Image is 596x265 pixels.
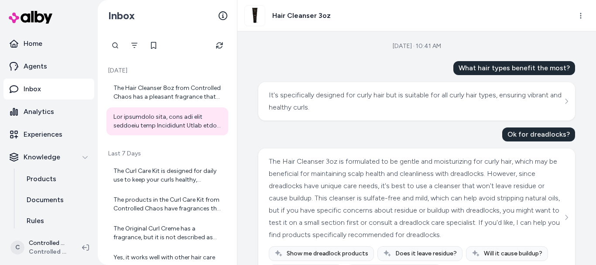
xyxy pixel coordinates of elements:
[561,212,572,223] button: See more
[24,152,60,162] p: Knowledge
[3,101,94,122] a: Analytics
[24,61,47,72] p: Agents
[24,107,54,117] p: Analytics
[3,56,94,77] a: Agents
[5,234,75,262] button: CControlled Chaos ShopifyControlled Chaos
[24,38,42,49] p: Home
[24,129,62,140] p: Experiences
[113,224,223,242] div: The Original Curl Creme has a fragrance, but it is not described as strong or overpowering. The p...
[126,37,143,54] button: Filter
[9,11,52,24] img: alby Logo
[3,147,94,168] button: Knowledge
[106,66,228,75] p: [DATE]
[3,124,94,145] a: Experiences
[18,169,94,189] a: Products
[211,37,228,54] button: Refresh
[453,61,575,75] div: What hair types benefit the most?
[484,249,542,258] span: Will it cause buildup?
[395,249,457,258] span: Does it leave residue?
[269,155,565,241] div: The Hair Cleanser 3oz is formulated to be gentle and moisturizing for curly hair, which may be be...
[113,196,223,213] div: The products in the Curl Care Kit from Controlled Chaos have fragrances that include natural and ...
[18,210,94,231] a: Rules
[27,216,44,226] p: Rules
[29,239,68,248] p: Controlled Chaos Shopify
[106,162,228,189] a: The Curl Care Kit is designed for daily use to keep your curls healthy, hydrated, and beautifully...
[106,79,228,107] a: The Hair Cleanser 8oz from Controlled Chaos has a pleasant fragrance that many users find amazing...
[18,189,94,210] a: Documents
[10,241,24,255] span: C
[106,190,228,218] a: The products in the Curl Care Kit from Controlled Chaos have fragrances that include natural and ...
[393,42,441,51] div: [DATE] · 10:41 AM
[245,6,265,26] img: 51bXu_9B-XL._SL1080.jpg
[3,79,94,100] a: Inbox
[106,149,228,158] p: Last 7 Days
[29,248,68,256] span: Controlled Chaos
[269,89,565,114] div: It's specifically designed for curly hair but is suitable for all curly hair types, ensuring vibr...
[106,107,228,135] a: Lor ipsumdolo sita, cons adi elit seddoeiu temp Incididunt Utlab etdo magna al enimadmini: | Veni...
[3,33,94,54] a: Home
[108,9,135,22] h2: Inbox
[561,96,572,107] button: See more
[502,127,575,141] div: Ok for dreadlocks?
[272,10,331,21] h3: Hair Cleanser 3oz
[27,195,64,205] p: Documents
[113,167,223,184] div: The Curl Care Kit is designed for daily use to keep your curls healthy, hydrated, and beautifully...
[106,219,228,247] a: The Original Curl Creme has a fragrance, but it is not described as strong or overpowering. The p...
[113,84,223,101] div: The Hair Cleanser 8oz from Controlled Chaos has a pleasant fragrance that many users find amazing...
[113,113,223,130] div: Lor ipsumdolo sita, cons adi elit seddoeiu temp Incididunt Utlab etdo magna al enimadmini: | Veni...
[27,174,56,184] p: Products
[287,249,368,258] span: Show me dreadlock products
[24,84,41,94] p: Inbox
